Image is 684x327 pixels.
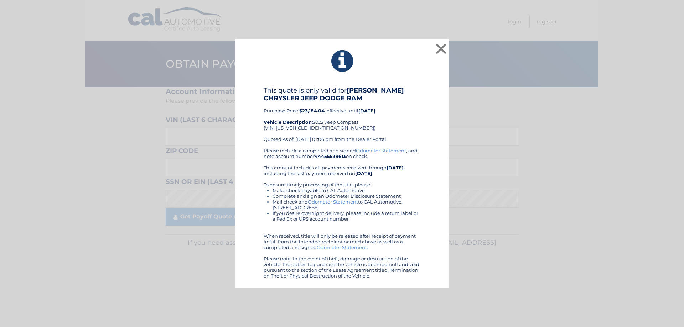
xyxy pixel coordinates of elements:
[264,86,420,148] div: Purchase Price: , effective until 2022 Jeep Compass (VIN: [US_VEHICLE_IDENTIFICATION_NUMBER]) Quo...
[308,199,358,205] a: Odometer Statement
[264,86,420,102] h4: This quote is only valid for
[264,119,313,125] strong: Vehicle Description:
[273,188,420,193] li: Make check payable to CAL Automotive
[273,199,420,210] li: Mail check and to CAL Automotive, [STREET_ADDRESS]
[387,165,404,170] b: [DATE]
[273,210,420,222] li: If you desire overnight delivery, please include a return label or a Fed Ex or UPS account number.
[264,86,404,102] b: [PERSON_NAME] CHRYSLER JEEP DODGE RAM
[264,148,420,279] div: Please include a completed and signed , and note account number on check. This amount includes al...
[356,148,406,153] a: Odometer Statement
[299,108,325,114] b: $23,184.04
[358,108,375,114] b: [DATE]
[273,193,420,199] li: Complete and sign an Odometer Disclosure Statement
[434,42,448,56] button: ×
[317,244,367,250] a: Odometer Statement
[355,170,372,176] b: [DATE]
[315,153,346,159] b: 44455539613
